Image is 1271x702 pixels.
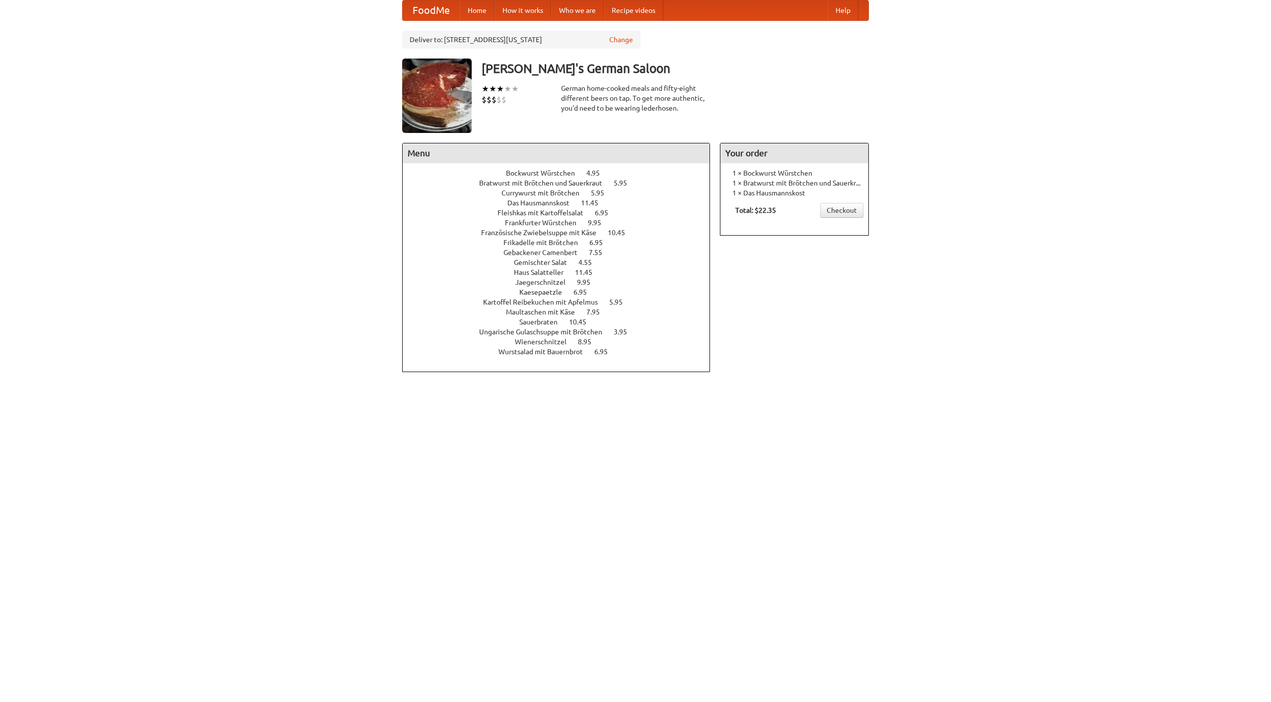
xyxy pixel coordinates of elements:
li: $ [496,94,501,105]
span: Fleishkas mit Kartoffelsalat [497,209,593,217]
li: 1 × Das Hausmannskost [725,188,863,198]
span: Frikadelle mit Brötchen [503,239,588,247]
a: Sauerbraten 10.45 [519,318,605,326]
span: 6.95 [573,288,597,296]
span: Wurstsalad mit Bauernbrot [498,348,593,356]
span: Kartoffel Reibekuchen mit Apfelmus [483,298,608,306]
span: 10.45 [569,318,596,326]
span: Gemischter Salat [514,258,577,266]
span: 3.95 [614,328,637,336]
a: Bockwurst Würstchen 4.95 [506,169,618,177]
li: ★ [511,83,519,94]
a: Frankfurter Würstchen 9.95 [505,219,620,227]
a: Frikadelle mit Brötchen 6.95 [503,239,621,247]
span: 9.95 [577,278,600,286]
a: Französische Zwiebelsuppe mit Käse 10.45 [481,229,643,237]
a: Wienerschnitzel 8.95 [515,338,610,346]
span: Haus Salatteller [514,268,573,276]
li: $ [492,94,496,105]
span: 7.95 [586,308,610,316]
span: 10.45 [608,229,635,237]
span: Ungarische Gulaschsuppe mit Brötchen [479,328,612,336]
span: Kaesepaetzle [519,288,572,296]
span: 5.95 [591,189,614,197]
li: 1 × Bockwurst Würstchen [725,168,863,178]
a: Jaegerschnitzel 9.95 [515,278,609,286]
div: Deliver to: [STREET_ADDRESS][US_STATE] [402,31,640,49]
a: Bratwurst mit Brötchen und Sauerkraut 5.95 [479,179,645,187]
a: Help [828,0,858,20]
span: 4.55 [578,258,602,266]
a: Who we are [551,0,604,20]
a: Checkout [820,203,863,218]
h4: Your order [720,143,868,163]
a: Recipe videos [604,0,663,20]
img: angular.jpg [402,59,472,133]
li: $ [501,94,506,105]
b: Total: $22.35 [735,206,776,214]
span: 6.95 [589,239,613,247]
a: Ungarische Gulaschsuppe mit Brötchen 3.95 [479,328,645,336]
li: ★ [489,83,496,94]
span: 6.95 [595,209,618,217]
li: $ [482,94,487,105]
a: FoodMe [403,0,460,20]
span: 11.45 [575,268,602,276]
span: Bratwurst mit Brötchen und Sauerkraut [479,179,612,187]
a: Fleishkas mit Kartoffelsalat 6.95 [497,209,627,217]
h4: Menu [403,143,709,163]
a: Kaesepaetzle 6.95 [519,288,605,296]
span: Sauerbraten [519,318,567,326]
li: 1 × Bratwurst mit Brötchen und Sauerkraut [725,178,863,188]
a: Gemischter Salat 4.55 [514,258,610,266]
span: 4.95 [586,169,610,177]
a: Haus Salatteller 11.45 [514,268,611,276]
a: Das Hausmannskost 11.45 [507,199,617,207]
span: Maultaschen mit Käse [506,308,585,316]
span: Currywurst mit Brötchen [501,189,589,197]
span: 8.95 [578,338,601,346]
span: Frankfurter Würstchen [505,219,586,227]
li: ★ [482,83,489,94]
li: $ [487,94,492,105]
h3: [PERSON_NAME]'s German Saloon [482,59,869,78]
span: 11.45 [581,199,608,207]
a: Gebackener Camenbert 7.55 [503,249,621,256]
span: Französische Zwiebelsuppe mit Käse [481,229,606,237]
span: 5.95 [609,298,633,306]
span: Bockwurst Würstchen [506,169,585,177]
span: 9.95 [588,219,611,227]
a: Currywurst mit Brötchen 5.95 [501,189,623,197]
span: Gebackener Camenbert [503,249,587,256]
li: ★ [504,83,511,94]
a: Kartoffel Reibekuchen mit Apfelmus 5.95 [483,298,641,306]
a: Wurstsalad mit Bauernbrot 6.95 [498,348,626,356]
span: 7.55 [589,249,612,256]
span: 5.95 [614,179,637,187]
span: Das Hausmannskost [507,199,579,207]
span: Wienerschnitzel [515,338,576,346]
a: Change [609,35,633,45]
a: Maultaschen mit Käse 7.95 [506,308,618,316]
div: German home-cooked meals and fifty-eight different beers on tap. To get more authentic, you'd nee... [561,83,710,113]
li: ★ [496,83,504,94]
a: How it works [494,0,551,20]
span: 6.95 [594,348,618,356]
span: Jaegerschnitzel [515,278,575,286]
a: Home [460,0,494,20]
